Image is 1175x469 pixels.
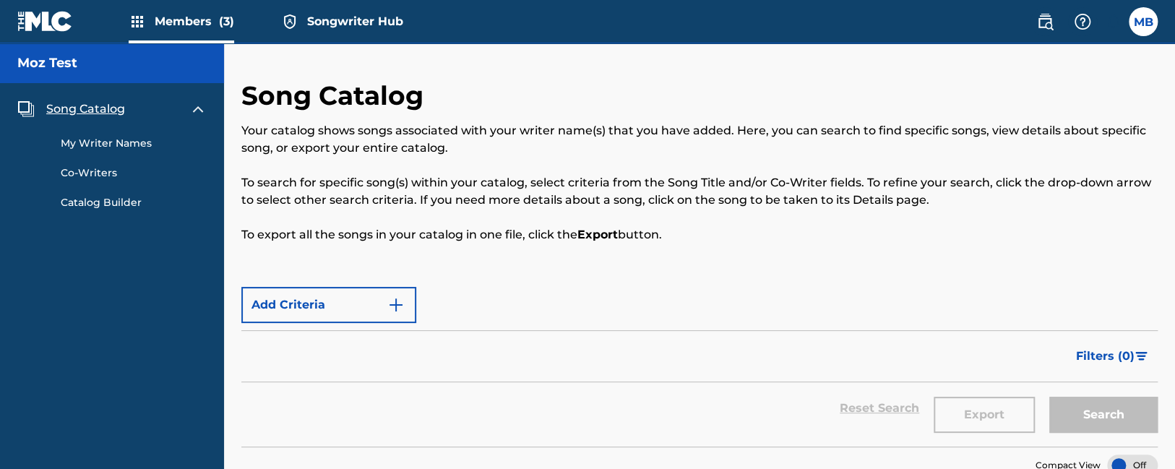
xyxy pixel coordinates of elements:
a: Co-Writers [61,165,207,181]
img: expand [189,100,207,118]
span: Filters ( 0 ) [1076,348,1135,365]
span: Members [155,13,234,30]
img: search [1036,13,1054,30]
button: Add Criteria [241,287,416,323]
a: Song CatalogSong Catalog [17,100,125,118]
img: MLC Logo [17,11,73,32]
button: Filters (0) [1067,338,1158,374]
form: Search Form [241,280,1158,447]
img: 9d2ae6d4665cec9f34b9.svg [387,296,405,314]
div: Notifications [1106,14,1120,29]
p: To export all the songs in your catalog in one file, click the button. [241,226,1158,244]
h5: Moz Test [17,55,77,72]
img: Top Rightsholders [129,13,146,30]
p: Your catalog shows songs associated with your writer name(s) that you have added. Here, you can s... [241,122,1158,157]
img: Top Rightsholder [281,13,298,30]
img: Song Catalog [17,100,35,118]
strong: Export [577,228,618,241]
a: Public Search [1030,7,1059,36]
span: (3) [219,14,234,28]
span: Song Catalog [46,100,125,118]
h2: Song Catalog [241,79,431,112]
iframe: Chat Widget [1103,400,1175,469]
div: Help [1068,7,1097,36]
img: filter [1135,352,1148,361]
a: My Writer Names [61,136,207,151]
span: Songwriter Hub [307,13,403,30]
div: User Menu [1129,7,1158,36]
img: help [1074,13,1091,30]
p: To search for specific song(s) within your catalog, select criteria from the Song Title and/or Co... [241,174,1158,209]
a: Catalog Builder [61,195,207,210]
